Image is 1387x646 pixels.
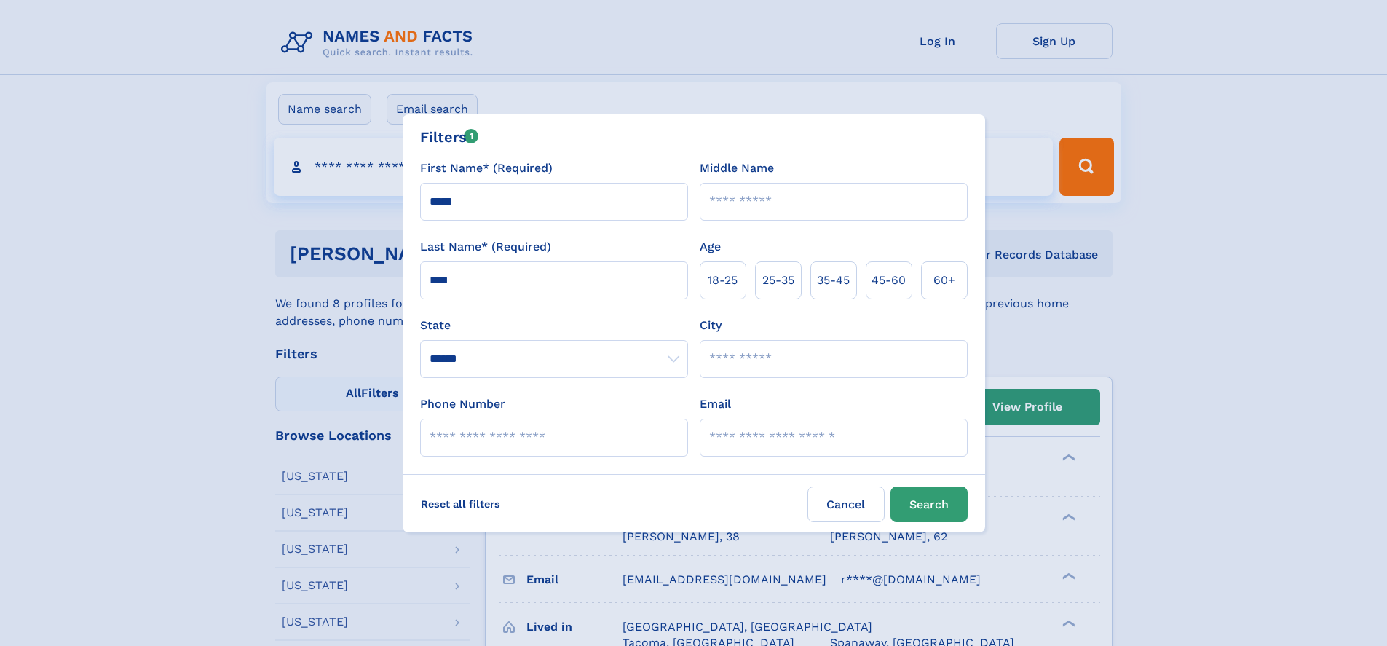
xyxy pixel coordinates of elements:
label: First Name* (Required) [420,159,553,177]
label: Cancel [807,487,885,522]
label: Phone Number [420,395,505,413]
span: 35‑45 [817,272,850,289]
span: 25‑35 [762,272,794,289]
span: 60+ [933,272,955,289]
label: Last Name* (Required) [420,238,551,256]
span: 45‑60 [872,272,906,289]
button: Search [890,487,968,522]
label: Middle Name [700,159,774,177]
span: 18‑25 [708,272,738,289]
label: Reset all filters [411,487,510,521]
label: State [420,317,688,334]
label: City [700,317,722,334]
div: Filters [420,126,479,148]
label: Email [700,395,731,413]
label: Age [700,238,721,256]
